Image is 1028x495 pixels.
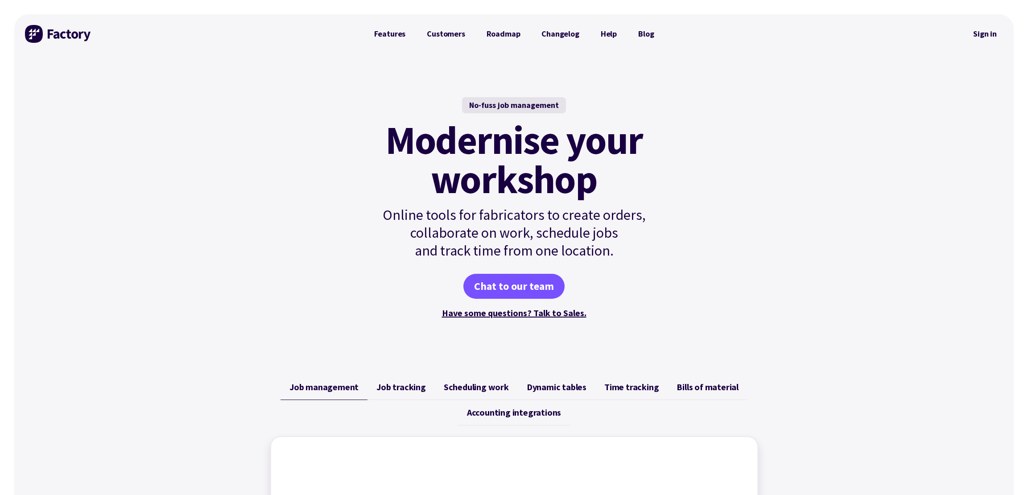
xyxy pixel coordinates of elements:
a: Have some questions? Talk to Sales. [442,307,586,318]
mark: Modernise your workshop [385,120,643,199]
img: Factory [25,25,92,43]
a: Customers [416,25,475,43]
span: Bills of material [677,382,739,392]
a: Blog [628,25,665,43]
a: Roadmap [476,25,531,43]
div: No-fuss job management [462,97,566,113]
a: Help [590,25,628,43]
span: Job tracking [376,382,426,392]
nav: Primary Navigation [363,25,665,43]
a: Chat to our team [463,274,565,299]
a: Features [363,25,417,43]
span: Job management [289,382,359,392]
a: Changelog [531,25,590,43]
span: Accounting integrations [467,407,561,418]
p: Online tools for fabricators to create orders, collaborate on work, schedule jobs and track time ... [363,206,665,260]
span: Dynamic tables [527,382,586,392]
a: Sign in [967,24,1003,44]
nav: Secondary Navigation [967,24,1003,44]
span: Time tracking [604,382,659,392]
span: Scheduling work [444,382,509,392]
